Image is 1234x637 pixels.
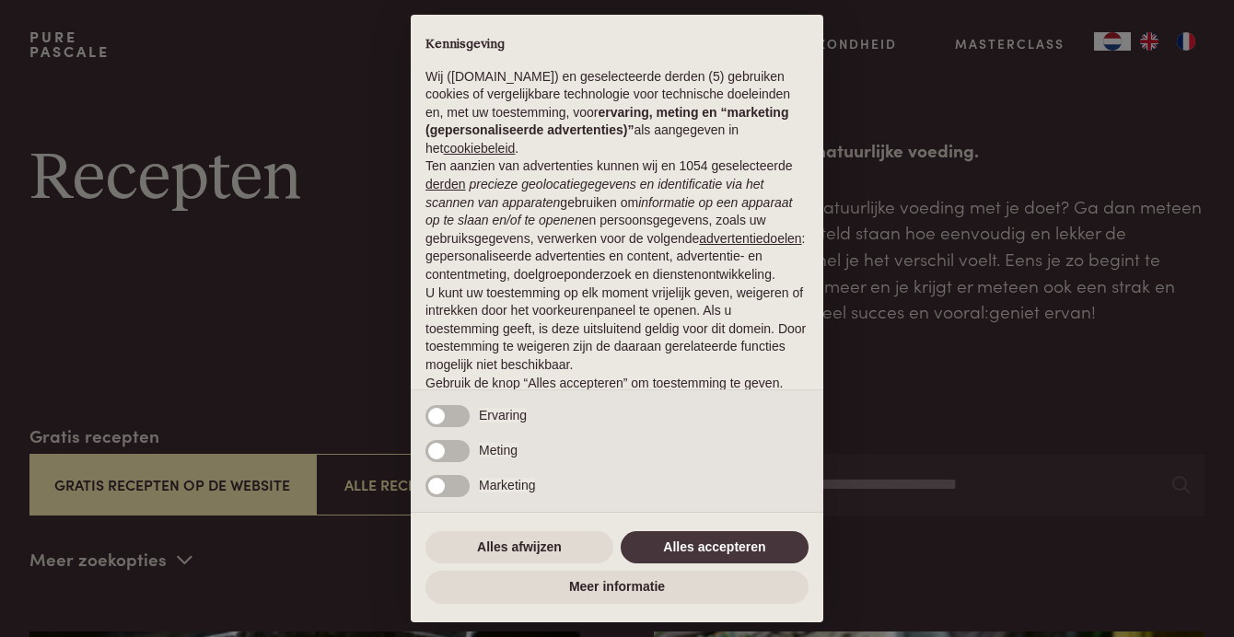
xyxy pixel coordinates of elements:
strong: ervaring, meting en “marketing (gepersonaliseerde advertenties)” [425,105,788,138]
span: Meting [479,443,518,457]
h2: Kennisgeving [425,37,809,53]
p: U kunt uw toestemming op elk moment vrijelijk geven, weigeren of intrekken door het voorkeurenpan... [425,284,809,375]
button: derden [425,176,466,194]
em: informatie op een apparaat op te slaan en/of te openen [425,195,793,228]
a: cookiebeleid [443,141,515,156]
button: Meer informatie [425,571,809,604]
p: Gebruik de knop “Alles accepteren” om toestemming te geven. Gebruik de knop “Alles afwijzen” om d... [425,375,809,429]
button: advertentiedoelen [699,230,801,249]
span: Ervaring [479,408,527,423]
em: precieze geolocatiegegevens en identificatie via het scannen van apparaten [425,177,763,210]
button: Alles accepteren [621,531,809,564]
button: Alles afwijzen [425,531,613,564]
span: Marketing [479,478,535,492]
p: Wij ([DOMAIN_NAME]) en geselecteerde derden (5) gebruiken cookies of vergelijkbare technologie vo... [425,68,809,158]
p: Ten aanzien van advertenties kunnen wij en 1054 geselecteerde gebruiken om en persoonsgegevens, z... [425,157,809,284]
